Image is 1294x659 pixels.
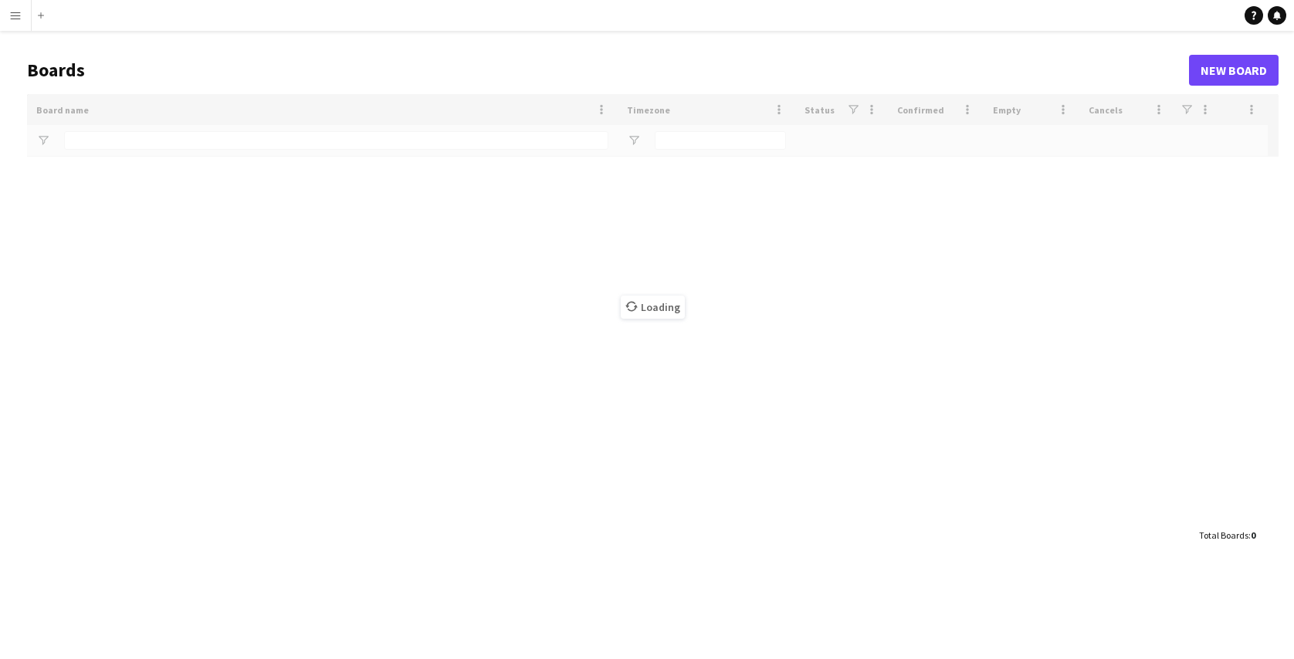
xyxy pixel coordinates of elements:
a: New Board [1189,55,1279,86]
div: : [1199,520,1255,550]
span: Loading [621,296,685,319]
h1: Boards [27,59,1189,82]
span: Total Boards [1199,529,1248,541]
span: 0 [1251,529,1255,541]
